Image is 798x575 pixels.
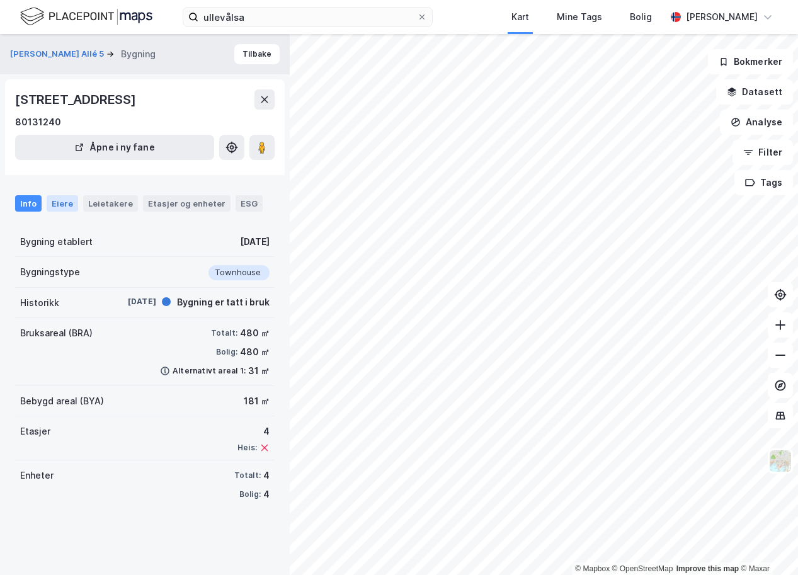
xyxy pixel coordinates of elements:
div: Etasjer [20,424,50,439]
button: Åpne i ny fane [15,135,214,160]
div: 181 ㎡ [244,394,270,409]
div: 4 [237,424,270,439]
div: Etasjer og enheter [148,198,225,209]
div: Bebygd areal (BYA) [20,394,104,409]
input: Søk på adresse, matrikkel, gårdeiere, leietakere eller personer [198,8,417,26]
button: Datasett [716,79,793,105]
div: Historikk [20,295,59,310]
div: Totalt: [234,470,261,481]
div: 31 ㎡ [248,363,270,379]
button: Analyse [720,110,793,135]
div: Bolig [630,9,652,25]
iframe: Chat Widget [735,515,798,575]
div: Bygning [121,47,156,62]
div: Mine Tags [557,9,602,25]
div: Info [15,195,42,212]
a: Improve this map [676,564,739,573]
div: Alternativt areal 1: [173,366,246,376]
div: Bygningstype [20,265,80,280]
button: Tags [734,170,793,195]
div: ESG [236,195,263,212]
div: 480 ㎡ [240,344,270,360]
div: Enheter [20,468,54,483]
button: Tilbake [234,44,280,64]
div: Heis: [237,443,257,453]
div: Bolig: [239,489,261,499]
button: Filter [732,140,793,165]
div: Bygning er tatt i bruk [177,295,270,310]
div: Totalt: [211,328,237,338]
div: Leietakere [83,195,138,212]
div: [DATE] [240,234,270,249]
div: 480 ㎡ [240,326,270,341]
div: Kart [511,9,529,25]
div: 80131240 [15,115,61,130]
div: Bygning etablert [20,234,93,249]
img: logo.f888ab2527a4732fd821a326f86c7f29.svg [20,6,152,28]
button: Bokmerker [708,49,793,74]
div: Bruksareal (BRA) [20,326,93,341]
div: [DATE] [106,296,156,307]
div: 4 [263,468,270,483]
div: [PERSON_NAME] [686,9,758,25]
img: Z [768,449,792,473]
div: Kontrollprogram for chat [735,515,798,575]
a: Mapbox [575,564,610,573]
div: Eiere [47,195,78,212]
a: OpenStreetMap [612,564,673,573]
div: 4 [263,487,270,502]
div: [STREET_ADDRESS] [15,89,139,110]
div: Bolig: [216,347,237,357]
button: [PERSON_NAME] Allé 5 [10,48,106,60]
